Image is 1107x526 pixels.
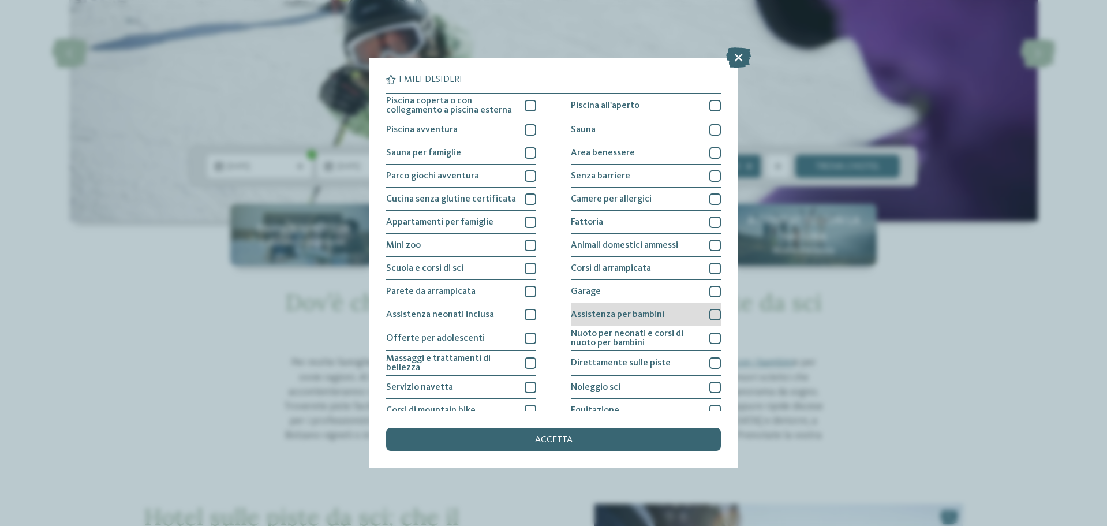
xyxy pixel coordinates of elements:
[571,359,671,368] span: Direttamente sulle piste
[571,218,603,227] span: Fattoria
[571,195,652,204] span: Camere per allergici
[535,435,573,445] span: accetta
[571,148,635,158] span: Area benessere
[571,241,678,250] span: Animali domestici ammessi
[386,148,461,158] span: Sauna per famiglie
[386,287,476,296] span: Parete da arrampicata
[386,241,421,250] span: Mini zoo
[571,101,639,110] span: Piscina all'aperto
[386,406,476,415] span: Corsi di mountain bike
[571,287,601,296] span: Garage
[386,264,463,273] span: Scuola e corsi di sci
[386,354,516,372] span: Massaggi e trattamenti di bellezza
[386,310,494,319] span: Assistenza neonati inclusa
[399,75,462,84] span: I miei desideri
[386,96,516,115] span: Piscina coperta o con collegamento a piscina esterna
[571,329,701,348] span: Nuoto per neonati e corsi di nuoto per bambini
[571,406,619,415] span: Equitazione
[386,218,493,227] span: Appartamenti per famiglie
[571,310,664,319] span: Assistenza per bambini
[386,383,453,392] span: Servizio navetta
[386,125,458,135] span: Piscina avventura
[386,334,485,343] span: Offerte per adolescenti
[386,171,479,181] span: Parco giochi avventura
[571,125,596,135] span: Sauna
[571,383,620,392] span: Noleggio sci
[571,264,651,273] span: Corsi di arrampicata
[386,195,516,204] span: Cucina senza glutine certificata
[571,171,630,181] span: Senza barriere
